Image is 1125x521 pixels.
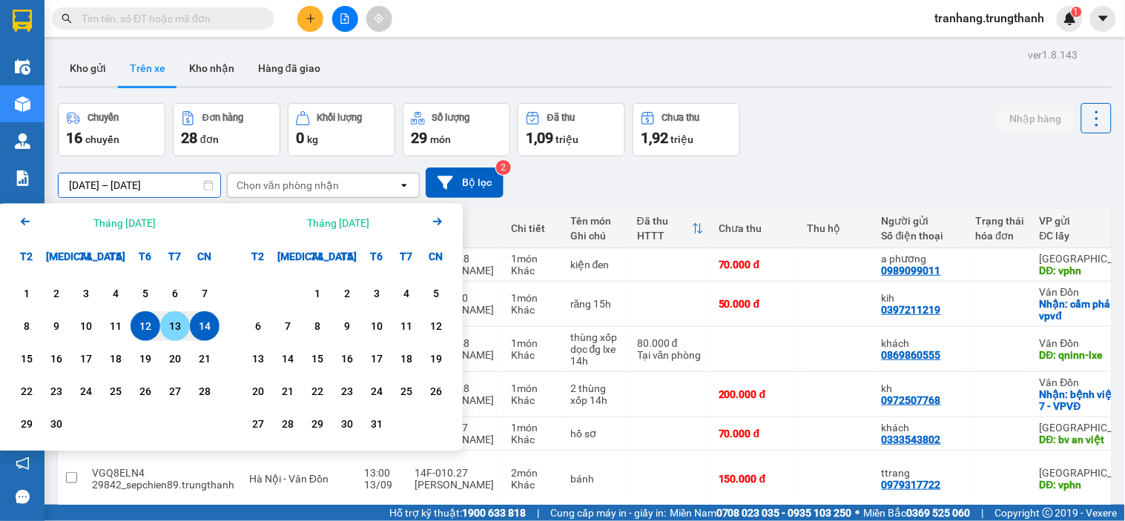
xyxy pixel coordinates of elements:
div: Tháng [DATE] [93,216,156,230]
div: Choose Thứ Hai, tháng 09 15 2025. It's available. [12,344,42,374]
div: Choose Thứ Hai, tháng 10 13 2025. It's available. [243,344,273,374]
div: Choose Thứ Ba, tháng 09 23 2025. It's available. [42,376,71,406]
div: 200.000 đ [719,388,793,400]
button: Hàng đã giao [246,50,332,86]
div: 23 [337,382,357,400]
div: 0397211219 [882,304,941,316]
div: Tại văn phòng [637,349,704,361]
button: Nhập hàng [998,105,1074,132]
div: Selected end date. Chủ Nhật, tháng 09 14 2025. It's available. [190,311,220,341]
div: Choose Chủ Nhật, tháng 10 26 2025. It's available. [421,376,451,406]
div: Tháng [DATE] [307,216,369,230]
div: Khác [511,394,555,406]
div: Choose Thứ Bảy, tháng 09 27 2025. It's available. [160,376,190,406]
div: 1 [16,285,37,302]
div: Choose Thứ Hai, tháng 10 27 2025. It's available. [243,409,273,439]
div: T5 [332,242,362,271]
div: T2 [12,242,42,271]
div: 29842_sepchien89.trungthanh [92,479,234,491]
div: Selected start date. Thứ Sáu, tháng 09 12 2025. It's available. [131,311,160,341]
div: T5 [101,242,131,271]
div: 12 [426,317,446,335]
div: khách [882,337,961,349]
div: Choose Thứ Năm, tháng 10 16 2025. It's available. [332,344,362,374]
span: 1 [1074,7,1079,17]
div: T4 [303,242,332,271]
div: Choose Thứ Sáu, tháng 10 3 2025. It's available. [362,279,392,308]
div: CN [421,242,451,271]
div: 14 [277,350,298,368]
div: Choose Thứ Sáu, tháng 09 19 2025. It's available. [131,344,160,374]
div: 8 [16,317,37,335]
span: copyright [1043,508,1053,518]
div: 13:00 [364,467,400,479]
span: file-add [340,13,350,24]
span: 28 [181,129,197,147]
span: Cung cấp máy in - giấy in: [550,505,666,521]
span: Hà Nội - Vân Đồn [249,473,329,485]
div: Choose Chủ Nhật, tháng 10 19 2025. It's available. [421,344,451,374]
button: Trên xe [118,50,177,86]
strong: 0708 023 035 - 0935 103 250 [716,507,852,519]
div: CN [190,242,220,271]
div: 22 [16,382,37,400]
div: 28 [194,382,215,400]
div: 11 [105,317,126,335]
span: đơn [200,133,219,145]
div: Choose Thứ Ba, tháng 09 9 2025. It's available. [42,311,71,341]
div: Choose Thứ Sáu, tháng 10 10 2025. It's available. [362,311,392,341]
div: 15 [16,350,37,368]
div: ttrang [882,467,961,479]
div: Choose Thứ Hai, tháng 09 8 2025. It's available. [12,311,42,341]
div: Choose Thứ Sáu, tháng 10 17 2025. It's available. [362,344,392,374]
div: Choose Thứ Hai, tháng 10 6 2025. It's available. [243,311,273,341]
div: T2 [243,242,273,271]
div: Chi tiết [511,222,555,234]
button: Khối lượng0kg [288,103,395,156]
div: Choose Thứ Tư, tháng 09 3 2025. It's available. [71,279,101,308]
span: kg [307,133,318,145]
div: 80.000 đ [637,337,704,349]
div: Choose Thứ Năm, tháng 09 18 2025. It's available. [101,344,131,374]
span: Hỗ trợ kỹ thuật: [389,505,526,521]
span: notification [16,457,30,471]
div: HTTT [637,230,692,242]
div: 10 [76,317,96,335]
img: solution-icon [15,170,30,186]
div: Choose Thứ Hai, tháng 09 22 2025. It's available. [12,376,42,406]
div: 4 [105,285,126,302]
div: 27 [165,382,185,400]
div: Choose Thứ Tư, tháng 10 22 2025. It's available. [303,376,332,406]
div: Choose Thứ Ba, tháng 10 7 2025. It's available. [273,311,303,341]
div: 9 [337,317,357,335]
img: warehouse-icon [15,96,30,112]
div: a phương [882,253,961,265]
sup: 1 [1072,7,1082,17]
div: 3 [366,285,387,302]
div: 18 [105,350,126,368]
div: Chưa thu [719,222,793,234]
div: Choose Thứ Tư, tháng 09 17 2025. It's available. [71,344,101,374]
div: Choose Thứ Năm, tháng 10 9 2025. It's available. [332,311,362,341]
div: Choose Thứ Bảy, tháng 09 13 2025. It's available. [160,311,190,341]
div: Khác [511,349,555,361]
div: bánh [570,473,622,485]
div: 20 [248,382,268,400]
div: Choose Thứ Năm, tháng 10 23 2025. It's available. [332,376,362,406]
div: Khối lượng [317,113,363,123]
img: logo-vxr [13,10,32,32]
div: 14F-010.27 [415,467,496,479]
div: 24 [366,382,387,400]
sup: 2 [496,160,511,175]
span: triệu [555,133,578,145]
div: 1 món [511,382,555,394]
img: warehouse-icon [15,59,30,75]
div: 16 [46,350,67,368]
span: chuyến [85,133,119,145]
div: VGQ8ELN4 [92,467,234,479]
div: Khác [511,434,555,445]
span: | [537,505,539,521]
div: 13 [165,317,185,335]
div: 12 [135,317,156,335]
svg: Arrow Left [16,213,34,230]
